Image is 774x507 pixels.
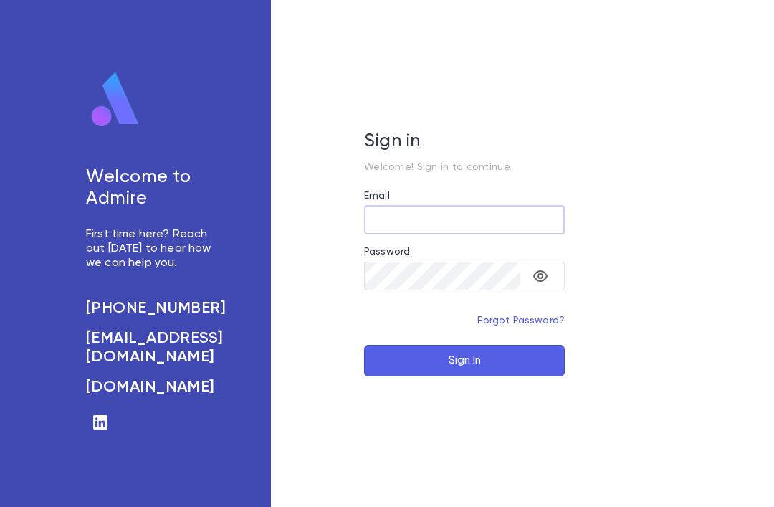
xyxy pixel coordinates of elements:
[364,161,565,173] p: Welcome! Sign in to continue.
[86,329,214,366] a: [EMAIL_ADDRESS][DOMAIN_NAME]
[86,299,214,318] a: [PHONE_NUMBER]
[86,378,214,397] a: [DOMAIN_NAME]
[364,246,410,257] label: Password
[364,345,565,376] button: Sign In
[86,167,214,210] h5: Welcome to Admire
[86,227,214,270] p: First time here? Reach out [DATE] to hear how we can help you.
[364,131,565,153] h5: Sign in
[86,71,145,128] img: logo
[477,316,565,326] a: Forgot Password?
[526,262,555,290] button: toggle password visibility
[364,190,390,202] label: Email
